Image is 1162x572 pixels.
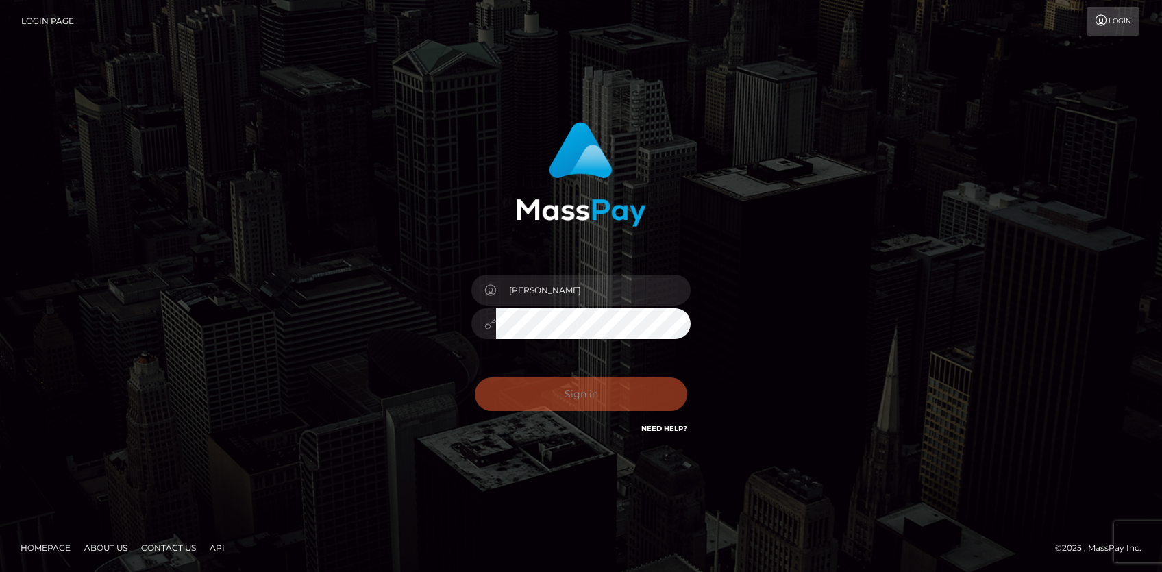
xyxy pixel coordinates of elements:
[79,537,133,558] a: About Us
[204,537,230,558] a: API
[15,537,76,558] a: Homepage
[496,275,691,306] input: Username...
[641,424,687,433] a: Need Help?
[136,537,201,558] a: Contact Us
[21,7,74,36] a: Login Page
[516,122,646,227] img: MassPay Login
[1087,7,1139,36] a: Login
[1055,540,1152,556] div: © 2025 , MassPay Inc.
